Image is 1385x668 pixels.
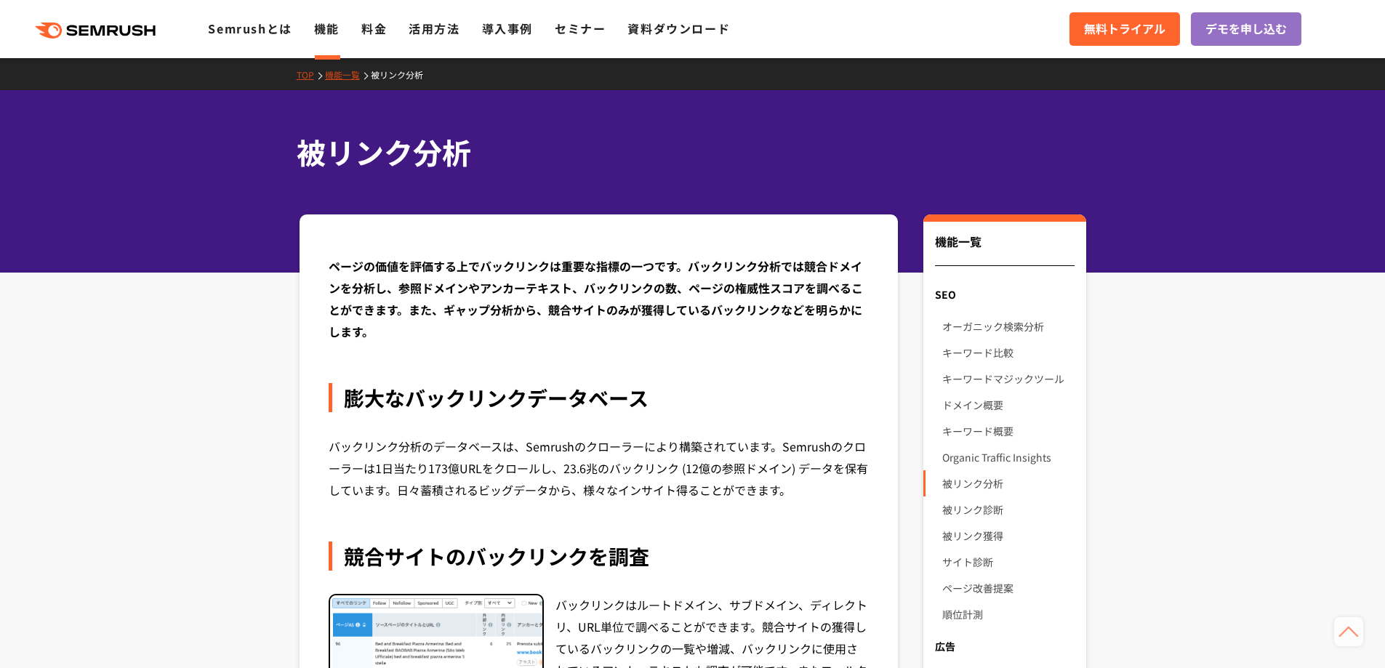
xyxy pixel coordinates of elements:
[923,281,1085,307] div: SEO
[942,601,1074,627] a: 順位計測
[1084,20,1165,39] span: 無料トライアル
[297,68,325,81] a: TOP
[1069,12,1180,46] a: 無料トライアル
[942,549,1074,575] a: サイト診断
[942,366,1074,392] a: キーワードマジックツール
[208,20,292,37] a: Semrushとは
[361,20,387,37] a: 料金
[325,68,371,81] a: 機能一覧
[942,523,1074,549] a: 被リンク獲得
[555,20,606,37] a: セミナー
[942,418,1074,444] a: キーワード概要
[297,131,1075,174] h1: 被リンク分析
[329,255,870,342] div: ページの価値を評価する上でバックリンクは重要な指標の一つです。バックリンク分析では競合ドメインを分析し、参照ドメインやアンカーテキスト、バックリンクの数、ページの権威性スコアを調べることができま...
[329,542,870,571] div: 競合サイトのバックリンクを調査
[314,20,340,37] a: 機能
[329,383,870,412] div: 膨大なバックリンクデータベース
[329,435,870,501] div: バックリンク分析のデータベースは、Semrushのクローラーにより構築されています。Semrushのクローラーは1日当たり173億URLをクロールし、23.6兆のバックリンク (12億の参照ドメ...
[942,392,1074,418] a: ドメイン概要
[942,444,1074,470] a: Organic Traffic Insights
[409,20,459,37] a: 活用方法
[371,68,434,81] a: 被リンク分析
[935,233,1074,266] div: 機能一覧
[923,633,1085,659] div: 広告
[1205,20,1287,39] span: デモを申し込む
[942,339,1074,366] a: キーワード比較
[942,575,1074,601] a: ページ改善提案
[482,20,533,37] a: 導入事例
[942,496,1074,523] a: 被リンク診断
[1191,12,1301,46] a: デモを申し込む
[627,20,730,37] a: 資料ダウンロード
[942,470,1074,496] a: 被リンク分析
[942,313,1074,339] a: オーガニック検索分析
